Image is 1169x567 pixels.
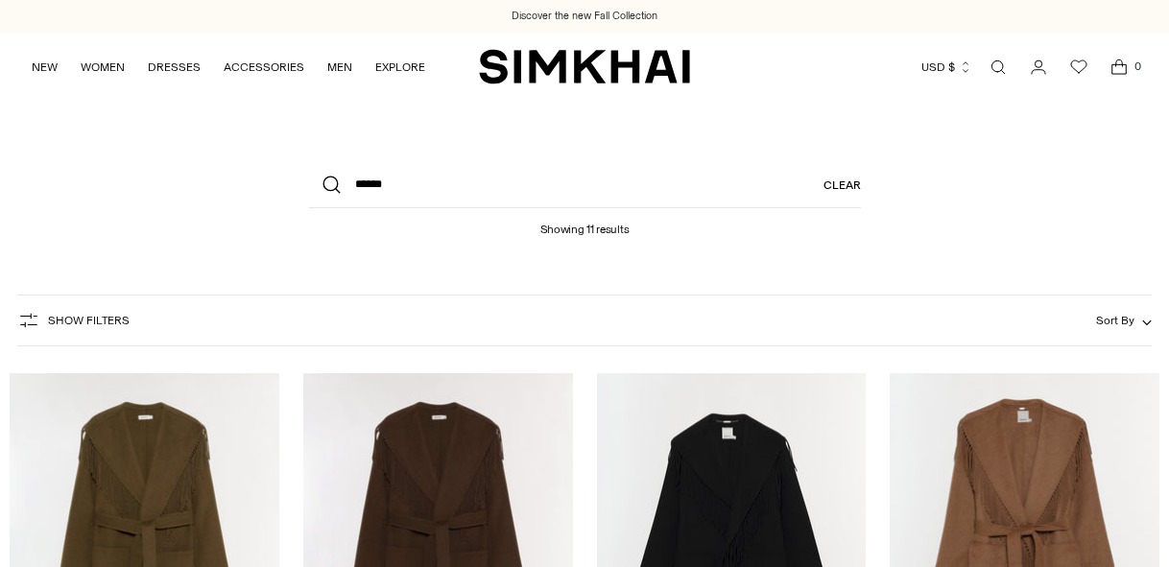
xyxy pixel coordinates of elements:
[1096,314,1134,327] span: Sort By
[81,46,125,88] a: WOMEN
[1019,48,1058,86] a: Go to the account page
[1129,58,1146,75] span: 0
[1060,48,1098,86] a: Wishlist
[17,305,130,336] button: Show Filters
[148,46,201,88] a: DRESSES
[921,46,972,88] button: USD $
[224,46,304,88] a: ACCESSORIES
[375,46,425,88] a: EXPLORE
[1096,310,1152,331] button: Sort By
[48,314,130,327] span: Show Filters
[1100,48,1138,86] a: Open cart modal
[512,9,657,24] a: Discover the new Fall Collection
[32,46,58,88] a: NEW
[327,46,352,88] a: MEN
[309,162,355,208] button: Search
[540,208,630,236] h1: Showing 11 results
[979,48,1017,86] a: Open search modal
[479,48,690,85] a: SIMKHAI
[823,162,861,208] a: Clear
